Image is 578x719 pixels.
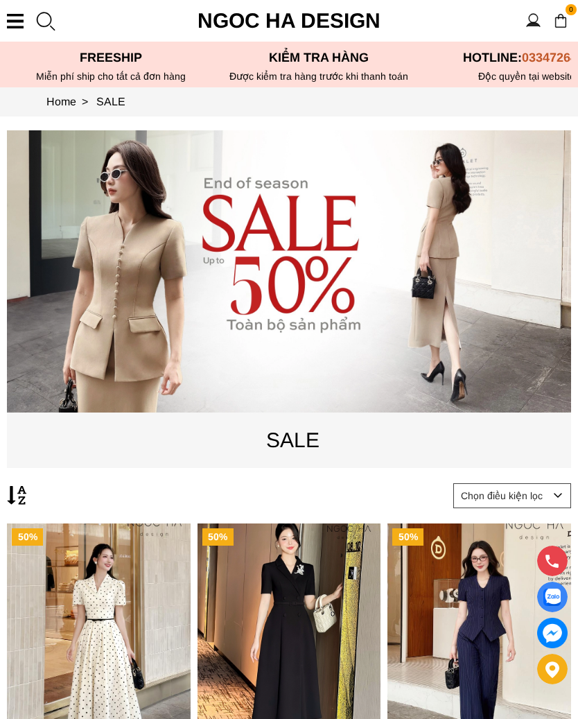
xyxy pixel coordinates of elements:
img: img-CART-ICON-ksit0nf1 [553,13,568,28]
img: Display image [543,589,561,606]
a: Ngoc Ha Design [185,4,393,37]
div: Miễn phí ship cho tất cả đơn hàng [7,71,215,82]
span: > [76,96,94,107]
p: Freeship [7,51,215,65]
a: Link to Home [46,96,96,107]
font: Kiểm tra hàng [269,51,369,64]
p: Được kiểm tra hàng trước khi thanh toán [215,71,423,82]
a: Display image [537,582,568,612]
p: SALE [7,424,578,456]
span: 0 [566,4,577,15]
a: Link to SALE [96,96,125,107]
a: messenger [537,618,568,648]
